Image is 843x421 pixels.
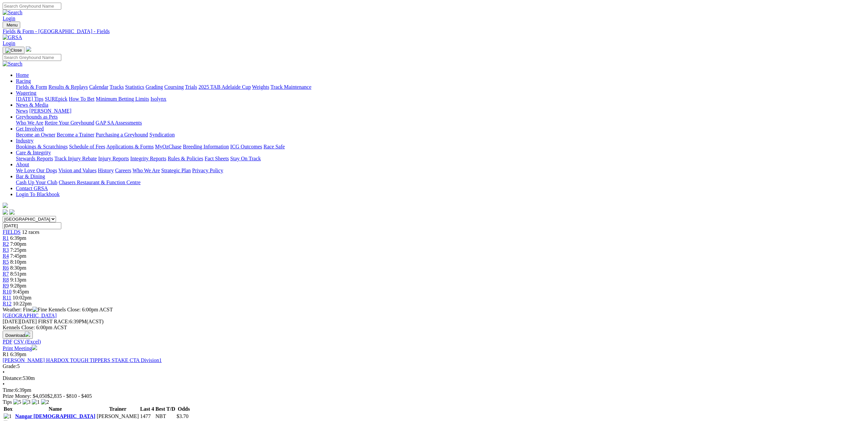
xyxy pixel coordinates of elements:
a: Schedule of Fees [69,144,105,149]
span: [DATE] [3,319,20,324]
a: PDF [3,339,12,344]
a: Care & Integrity [16,150,51,155]
a: How To Bet [69,96,95,102]
span: Menu [7,23,18,27]
a: Privacy Policy [192,168,223,173]
img: Fine [32,307,47,313]
a: R9 [3,283,9,289]
span: 7:00pm [10,241,26,247]
img: twitter.svg [9,209,15,215]
img: logo-grsa-white.png [3,203,8,208]
a: R10 [3,289,12,294]
a: Statistics [125,84,144,90]
a: 2025 TAB Adelaide Cup [198,84,251,90]
a: Trials [185,84,197,90]
span: 6:39pm [10,351,26,357]
div: Bar & Dining [16,180,840,185]
a: Print Meeting [3,345,37,351]
span: Box [4,406,13,412]
a: Grading [146,84,163,90]
span: R2 [3,241,9,247]
a: [PERSON_NAME] HARDOX TOUGH TIPPERS STAKE CTA Division1 [3,357,162,363]
a: R12 [3,301,12,306]
div: 6:39pm [3,387,840,393]
a: Home [16,72,29,78]
a: Contact GRSA [16,185,48,191]
span: 6:39pm [10,235,26,241]
span: 8:30pm [10,265,26,271]
img: 2 [41,399,49,405]
a: Strategic Plan [161,168,191,173]
a: Industry [16,138,33,143]
input: Search [3,3,61,10]
a: Race Safe [263,144,285,149]
a: Integrity Reports [130,156,166,161]
span: [DATE] [3,319,37,324]
a: R8 [3,277,9,283]
span: FIRST RACE: [38,319,69,324]
a: Login [3,40,15,46]
a: Vision and Values [58,168,96,173]
span: 8:51pm [10,271,26,277]
span: Grade: [3,363,17,369]
a: [DATE] Tips [16,96,43,102]
a: Bookings & Scratchings [16,144,68,149]
a: [PERSON_NAME] [29,108,71,114]
div: About [16,168,840,174]
span: 6:39PM(ACST) [38,319,104,324]
a: Tracks [110,84,124,90]
span: 7:45pm [10,253,26,259]
a: R7 [3,271,9,277]
span: Kennels Close: 6:00pm ACST [48,307,113,312]
a: Injury Reports [98,156,129,161]
a: R1 [3,235,9,241]
img: 1 [32,399,40,405]
a: R5 [3,259,9,265]
a: Stewards Reports [16,156,53,161]
a: FIELDS [3,229,21,235]
a: Cash Up Your Club [16,180,57,185]
span: Weather: Fine [3,307,48,312]
a: Become a Trainer [57,132,94,137]
div: Prize Money: $4,050 [3,393,840,399]
a: Breeding Information [183,144,229,149]
a: GAP SA Assessments [96,120,142,126]
div: Wagering [16,96,840,102]
a: R3 [3,247,9,253]
span: 12 races [22,229,39,235]
a: R11 [3,295,11,300]
img: Search [3,61,23,67]
div: 5 [3,363,840,369]
div: News & Media [16,108,840,114]
div: Download [3,339,840,345]
div: Kennels Close: 6:00pm ACST [3,325,840,331]
a: We Love Our Dogs [16,168,57,173]
a: ICG Outcomes [230,144,262,149]
a: SUREpick [45,96,67,102]
span: 9:45pm [13,289,29,294]
a: About [16,162,29,167]
span: Tips [3,399,12,405]
a: Minimum Betting Limits [96,96,149,102]
a: Login [3,16,15,21]
img: facebook.svg [3,209,8,215]
a: Fields & Form - [GEOGRAPHIC_DATA] - Fields [3,28,840,34]
button: Download [3,331,33,339]
a: Retire Your Greyhound [45,120,94,126]
a: Coursing [164,84,184,90]
a: R6 [3,265,9,271]
span: 8:10pm [10,259,26,265]
span: R4 [3,253,9,259]
div: Care & Integrity [16,156,840,162]
span: • [3,381,5,387]
th: Trainer [96,406,139,412]
a: Racing [16,78,31,84]
a: Who We Are [132,168,160,173]
span: 9:28pm [10,283,26,289]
